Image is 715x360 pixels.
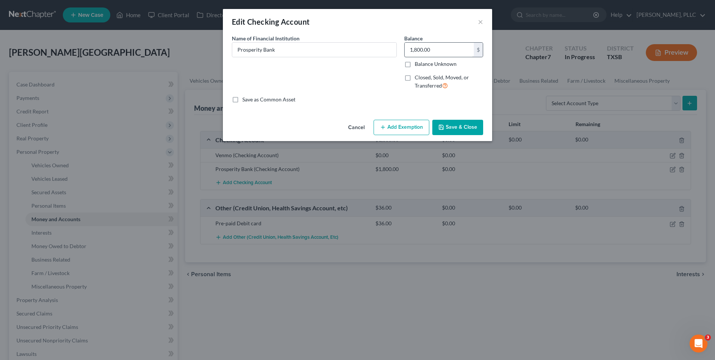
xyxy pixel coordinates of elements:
button: Cancel [342,120,371,135]
input: 0.00 [405,43,474,57]
span: 3 [705,335,711,341]
label: Balance [404,34,423,42]
input: Enter name... [232,43,396,57]
span: Name of Financial Institution [232,35,300,42]
iframe: Intercom live chat [690,335,708,353]
div: $ [474,43,483,57]
button: Add Exemption [374,120,429,135]
label: Balance Unknown [415,60,457,68]
button: Save & Close [432,120,483,135]
span: Closed, Sold, Moved, or Transferred [415,74,469,89]
button: × [478,17,483,26]
div: Edit Checking Account [232,16,310,27]
label: Save as Common Asset [242,96,295,103]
